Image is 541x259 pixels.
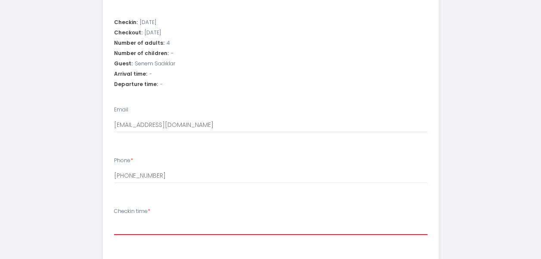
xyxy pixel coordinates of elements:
[114,39,164,47] span: Number of adults:
[149,70,152,78] span: -
[114,80,158,89] span: Departure time:
[135,60,175,68] span: Senem Sadıklar
[114,60,133,68] span: Guest:
[114,157,133,165] label: Phone
[171,49,173,58] span: -
[114,29,142,37] span: Checkout:
[114,49,169,58] span: Number of children:
[114,70,147,78] span: Arrival time:
[160,80,163,89] span: -
[114,18,138,27] span: Checkin:
[114,106,128,114] label: Email
[167,39,170,47] span: 4
[140,18,156,27] span: [DATE]
[145,29,161,37] span: [DATE]
[114,207,150,216] label: Checkin time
